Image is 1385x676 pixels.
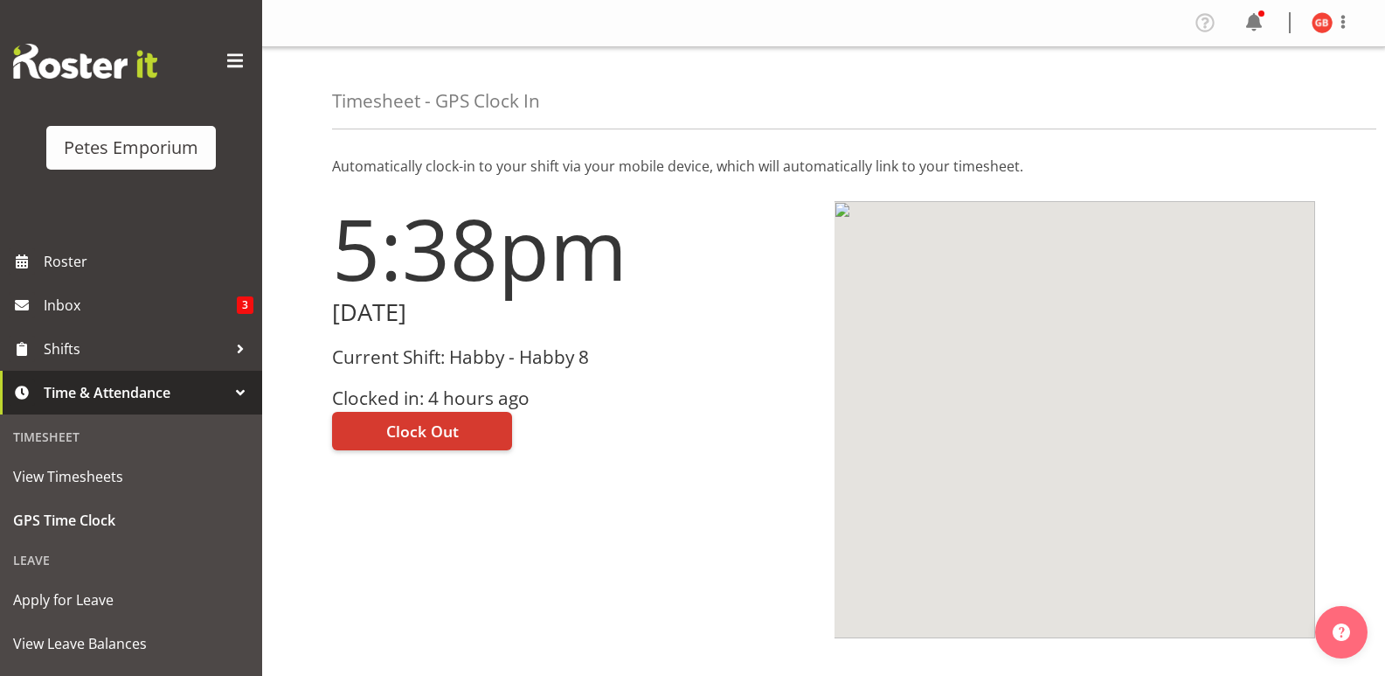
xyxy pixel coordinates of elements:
[64,135,198,161] div: Petes Emporium
[386,420,459,443] span: Clock Out
[1333,624,1350,641] img: help-xxl-2.png
[13,631,249,657] span: View Leave Balances
[332,347,814,367] h3: Current Shift: Habby - Habby 8
[4,578,258,622] a: Apply for Leave
[332,388,814,408] h3: Clocked in: 4 hours ago
[332,91,540,111] h4: Timesheet - GPS Clock In
[1312,12,1333,33] img: gillian-byford11184.jpg
[13,507,249,533] span: GPS Time Clock
[237,296,253,314] span: 3
[4,622,258,666] a: View Leave Balances
[4,498,258,542] a: GPS Time Clock
[44,292,237,318] span: Inbox
[4,455,258,498] a: View Timesheets
[332,412,512,450] button: Clock Out
[332,201,814,296] h1: 5:38pm
[13,44,157,79] img: Rosterit website logo
[332,156,1315,177] p: Automatically clock-in to your shift via your mobile device, which will automatically link to you...
[44,336,227,362] span: Shifts
[44,380,227,406] span: Time & Attendance
[4,542,258,578] div: Leave
[4,419,258,455] div: Timesheet
[13,463,249,490] span: View Timesheets
[332,299,814,326] h2: [DATE]
[13,587,249,613] span: Apply for Leave
[44,248,253,275] span: Roster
